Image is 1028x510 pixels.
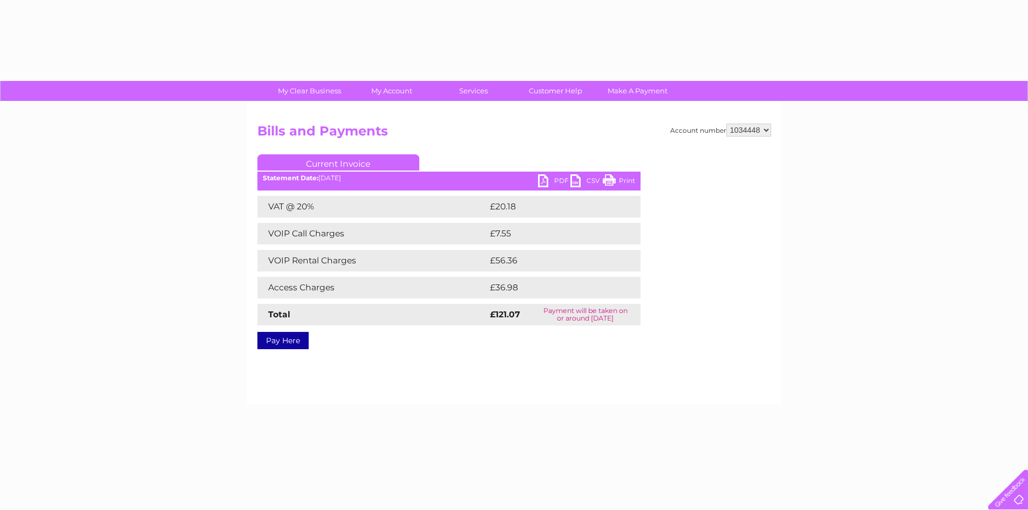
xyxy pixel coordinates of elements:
a: PDF [538,174,570,190]
td: £20.18 [487,196,618,217]
a: Customer Help [511,81,600,101]
td: Payment will be taken on or around [DATE] [530,304,640,325]
a: Make A Payment [593,81,682,101]
a: Pay Here [257,332,309,349]
div: Account number [670,124,771,137]
a: Current Invoice [257,154,419,171]
a: CSV [570,174,603,190]
a: Services [429,81,518,101]
td: £36.98 [487,277,619,298]
div: [DATE] [257,174,641,182]
b: Statement Date: [263,174,318,182]
td: VOIP Rental Charges [257,250,487,271]
a: My Clear Business [265,81,354,101]
td: Access Charges [257,277,487,298]
strong: Total [268,309,290,319]
td: VAT @ 20% [257,196,487,217]
a: My Account [347,81,436,101]
a: Print [603,174,635,190]
strong: £121.07 [490,309,520,319]
h2: Bills and Payments [257,124,771,144]
td: £56.36 [487,250,619,271]
td: VOIP Call Charges [257,223,487,244]
td: £7.55 [487,223,615,244]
